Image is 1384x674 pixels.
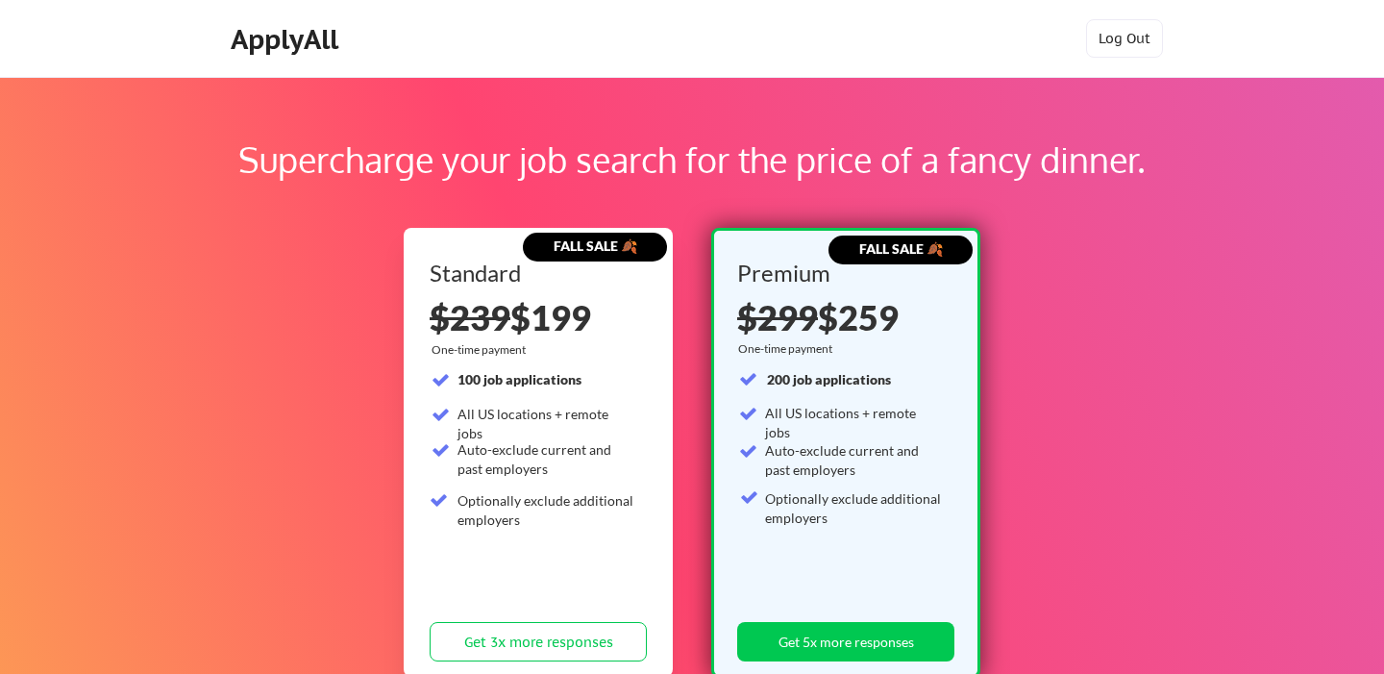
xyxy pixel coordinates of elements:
div: Premium [737,262,948,285]
div: ApplyAll [231,23,344,56]
div: Supercharge your job search for the price of a fancy dinner. [123,134,1261,186]
strong: FALL SALE 🍂 [554,237,637,254]
strong: 200 job applications [767,371,891,387]
div: Auto-exclude current and past employers [765,441,943,479]
div: All US locations + remote jobs [765,404,943,441]
div: Standard [430,262,640,285]
button: Get 5x more responses [737,622,954,662]
div: Optionally exclude additional employers [457,491,635,529]
div: Auto-exclude current and past employers [457,440,635,478]
s: $299 [737,296,818,338]
button: Log Out [1086,19,1163,58]
div: One-time payment [432,342,531,358]
div: $199 [430,300,647,335]
div: All US locations + remote jobs [457,405,635,442]
button: Get 3x more responses [430,622,647,662]
div: $259 [737,300,948,335]
s: $239 [430,296,510,338]
div: One-time payment [738,341,838,357]
strong: 100 job applications [457,371,581,387]
div: Optionally exclude additional employers [765,489,943,527]
strong: FALL SALE 🍂 [859,240,943,257]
